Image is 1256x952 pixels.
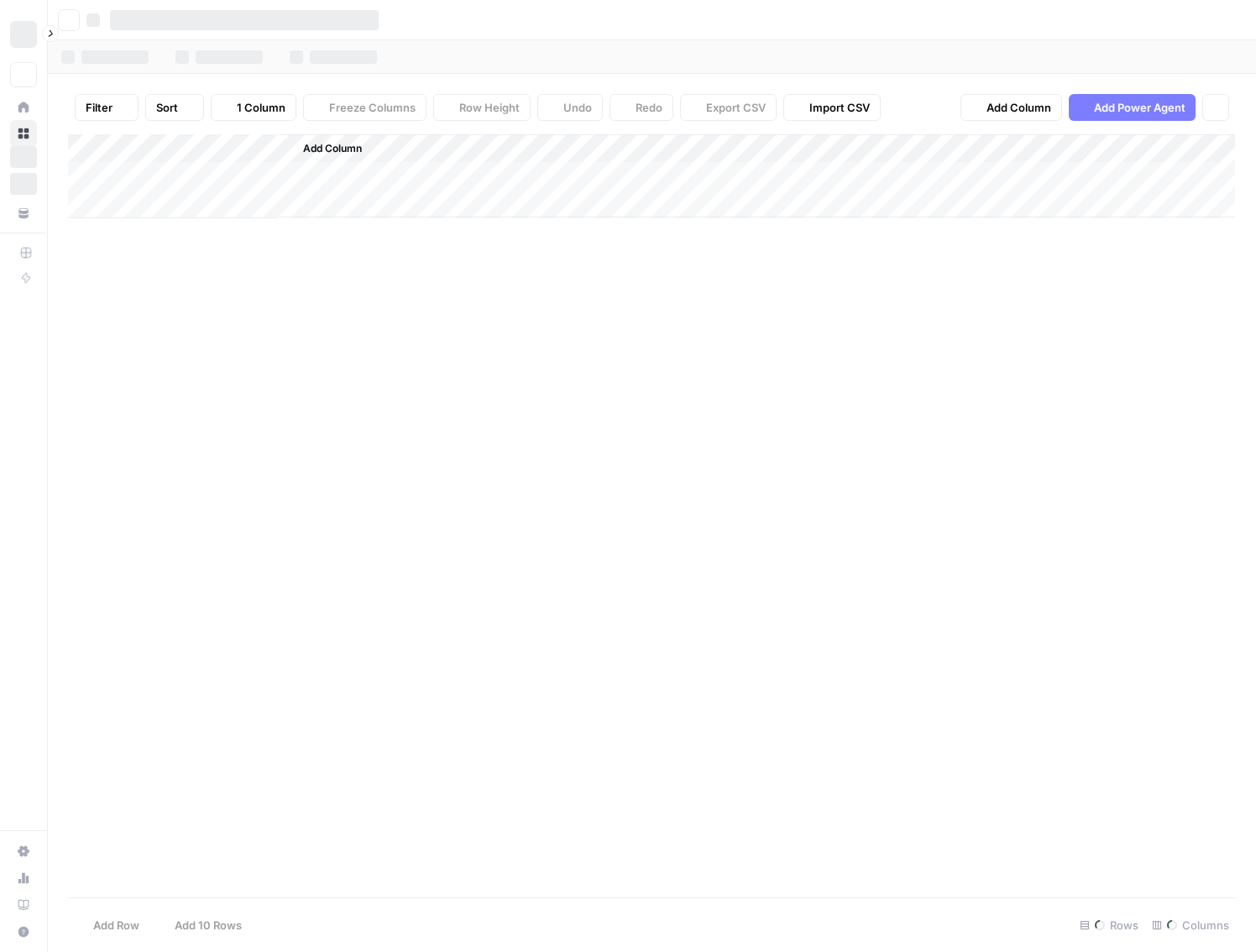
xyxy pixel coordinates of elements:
span: Row Height [459,99,520,116]
span: Freeze Columns [329,99,416,116]
button: Add Column [960,94,1062,121]
span: Redo [636,99,662,116]
button: Import CSV [783,94,881,121]
span: Add 10 Rows [175,917,242,934]
button: 1 Column [211,94,296,121]
a: Your Data [10,200,37,227]
span: Add Row [93,917,139,934]
span: 1 Column [237,99,285,116]
a: Home [10,94,37,121]
button: Redo [610,94,673,121]
span: Sort [156,99,178,116]
a: Browse [10,120,37,147]
button: Add 10 Rows [149,912,252,939]
button: Export CSV [680,94,777,121]
a: Settings [10,838,37,865]
button: Add Power Agent [1069,94,1196,121]
a: Usage [10,865,37,892]
span: Add Power Agent [1094,99,1185,116]
button: Freeze Columns [303,94,427,121]
span: Import CSV [809,99,870,116]
span: Export CSV [706,99,766,116]
button: Add Column [281,138,369,160]
button: Help + Support [10,918,37,945]
span: Add Column [303,141,362,156]
div: Columns [1145,912,1236,939]
div: Rows [1073,912,1145,939]
span: Undo [563,99,592,116]
button: Sort [145,94,204,121]
span: Add Column [986,99,1051,116]
span: Filter [86,99,113,116]
button: Filter [75,94,139,121]
a: Learning Hub [10,892,37,918]
button: Row Height [433,94,531,121]
button: Add Row [68,912,149,939]
button: Undo [537,94,603,121]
